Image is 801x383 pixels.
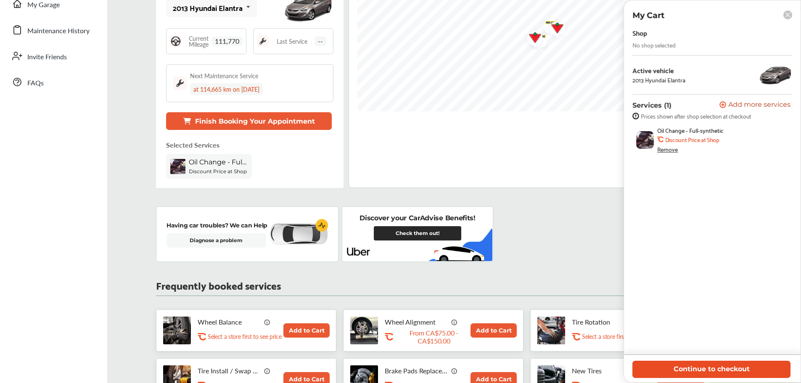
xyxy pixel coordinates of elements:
div: Next Maintenance Service [190,71,258,80]
img: tire-wheel-balance-thumb.jpg [163,317,191,344]
img: diagnose-vehicle.c84bcb0a.svg [269,223,328,246]
img: oil-change-thumb.jpg [636,131,654,149]
p: Services (1) [632,101,671,109]
p: From CA$75.00 - CA$150.00 [395,329,473,345]
img: 8129_st0640_046.jpg [759,62,792,87]
img: logo-mr-lube.png [537,15,560,35]
p: Selected Services [166,140,219,150]
span: Prices shown after shop selection at checkout [641,113,751,119]
img: info-strock.ef5ea3fe.svg [632,113,639,119]
div: Active vehicle [632,66,685,74]
p: Having car troubles? We can Help [167,221,267,230]
a: FAQs [8,71,99,93]
img: info_icon_vector.svg [264,319,271,325]
span: 111,770 [211,37,243,46]
div: Map marker [537,15,558,35]
img: oil-change-thumb.jpg [170,159,185,174]
p: Tire Install / Swap Tires [198,367,261,375]
img: cardiogram-logo.18e20815.svg [316,219,328,232]
p: My Cart [632,11,664,20]
img: info_icon_vector.svg [451,367,458,374]
div: Shop [632,27,647,38]
div: 2013 Hyundai Elantra [173,3,243,12]
span: Add more services [728,101,790,109]
div: No shop selected [632,42,676,48]
a: Check them out! [374,226,461,240]
img: info_icon_vector.svg [264,367,271,374]
div: Map marker [521,26,542,51]
p: New Tires [572,367,635,375]
a: Maintenance History [8,19,99,41]
div: 2013 Hyundai Elantra [632,77,685,83]
a: Invite Friends [8,45,99,67]
span: Oil Change - Full-synthetic [657,127,724,134]
div: Map marker [526,29,547,49]
img: maintenance_logo [173,77,187,90]
span: Oil Change - Full-synthetic [189,158,248,166]
p: Discover your CarAdvise Benefits! [360,214,475,223]
b: Discount Price at Shop [665,136,719,143]
img: uber-vehicle.2721b44f.svg [425,228,492,261]
p: Wheel Alignment [385,318,448,326]
span: -- [315,37,326,46]
p: Brake Pads Replacement [385,367,448,375]
button: Add to Cart [283,323,330,338]
img: maintenance_logo [257,35,269,47]
p: Frequently booked services [156,281,281,289]
img: uber-logo.8ea76b89.svg [347,245,370,259]
img: logo-canadian-tire.png [543,16,566,42]
img: info_icon_vector.svg [451,319,458,325]
span: Current Mileage [186,35,211,47]
a: Add more services [719,101,792,109]
p: Tire Rotation [572,318,635,326]
button: Continue to checkout [632,361,790,378]
p: Select a store first to see price [582,333,656,341]
p: Wheel Balance [198,318,261,326]
button: Add to Cart [471,323,517,338]
div: at 114,665 km on [DATE] [190,83,263,95]
button: Finish Booking Your Appointment [166,112,332,130]
img: tire-rotation-thumb.jpg [537,317,565,344]
span: Invite Friends [27,52,67,63]
button: Add more services [719,101,790,109]
p: Select a store first to see price [208,333,281,341]
a: Diagnose a problem [167,233,266,248]
div: Remove [657,146,678,153]
img: wheel-alignment-thumb.jpg [350,317,378,344]
span: FAQs [27,78,44,89]
b: Discount Price at Shop [189,168,247,174]
span: Maintenance History [27,26,90,37]
img: logo-canadian-tire.png [521,26,543,51]
div: Map marker [543,16,564,42]
span: Last Service [277,38,307,44]
img: steering_logo [170,35,182,47]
